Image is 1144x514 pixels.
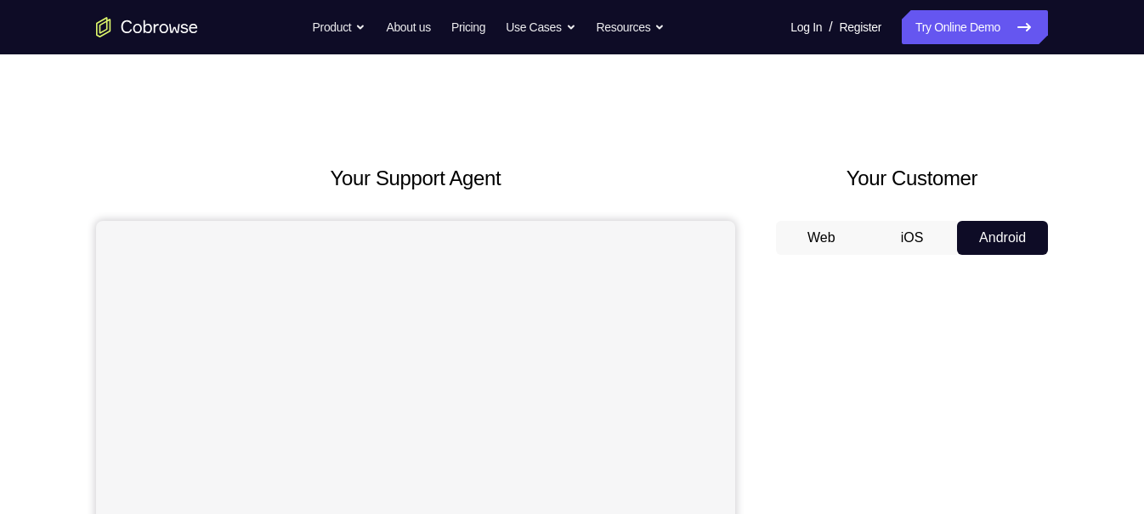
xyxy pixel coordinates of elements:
[840,10,881,44] a: Register
[597,10,665,44] button: Resources
[96,17,198,37] a: Go to the home page
[790,10,822,44] a: Log In
[506,10,575,44] button: Use Cases
[776,221,867,255] button: Web
[96,163,735,194] h2: Your Support Agent
[451,10,485,44] a: Pricing
[313,10,366,44] button: Product
[867,221,958,255] button: iOS
[957,221,1048,255] button: Android
[776,163,1048,194] h2: Your Customer
[386,10,430,44] a: About us
[829,17,832,37] span: /
[902,10,1048,44] a: Try Online Demo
